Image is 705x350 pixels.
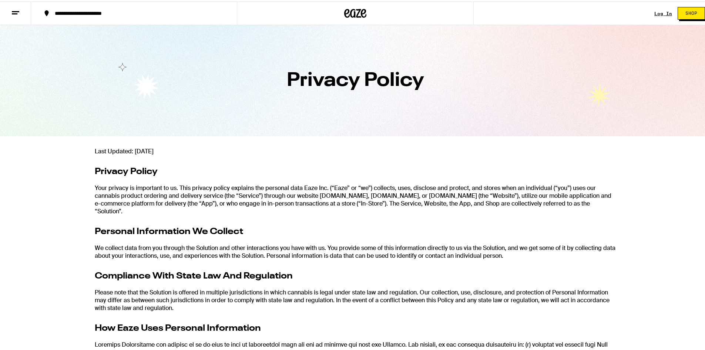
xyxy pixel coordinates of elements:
h2: How Eaze Uses Personal Information [95,321,616,333]
p: Please note that the Solution is offered in multiple jurisdictions in which cannabis is legal und... [95,287,616,310]
strong: Privacy Policy [95,166,158,175]
h2: Personal Information We Collect [95,224,616,237]
span: Shop [685,10,697,14]
p: Last Updated: [DATE] [95,146,616,154]
div: Main menu [95,146,616,177]
h2: Compliance With State Law And Regulation [95,269,616,281]
button: Shop [678,6,705,18]
p: Your privacy is important to us. This privacy policy explains the personal data Eaze Inc. (“Eaze”... [95,183,616,214]
div: Log In [654,10,672,14]
span: Help [17,5,32,12]
h1: Privacy Policy [89,70,622,89]
p: We collect data from you through the Solution and other interactions you have with us. You provid... [95,243,616,258]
